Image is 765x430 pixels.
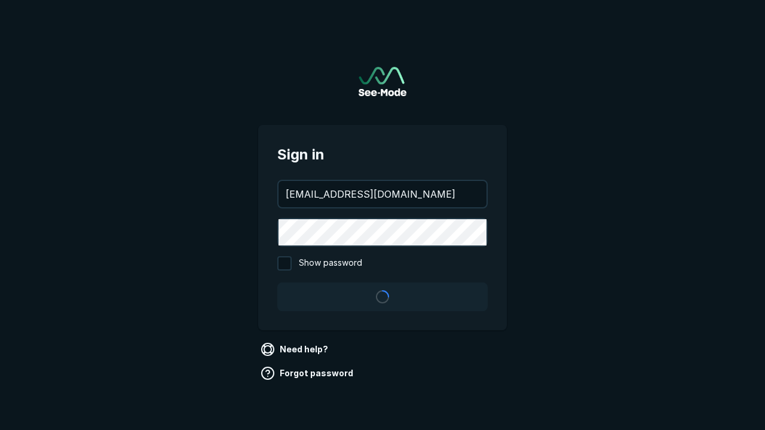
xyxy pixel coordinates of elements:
span: Show password [299,256,362,271]
a: Need help? [258,340,333,359]
a: Forgot password [258,364,358,383]
span: Sign in [277,144,488,165]
a: Go to sign in [359,67,406,96]
input: your@email.com [279,181,486,207]
img: See-Mode Logo [359,67,406,96]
